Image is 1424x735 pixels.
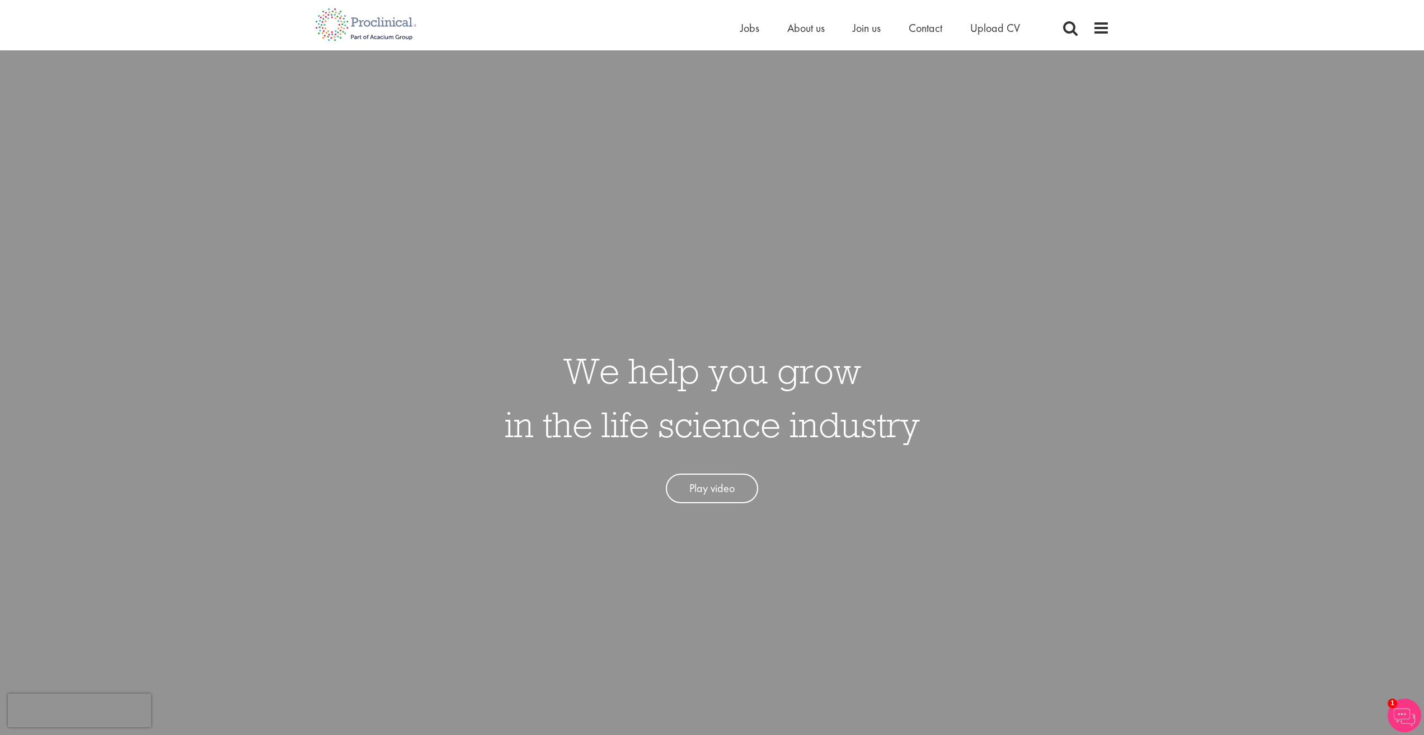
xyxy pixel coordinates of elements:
[853,21,881,35] a: Join us
[787,21,825,35] a: About us
[740,21,759,35] a: Jobs
[1388,699,1421,732] img: Chatbot
[1388,699,1397,708] span: 1
[970,21,1020,35] a: Upload CV
[666,474,758,503] a: Play video
[909,21,942,35] a: Contact
[505,344,920,451] h1: We help you grow in the life science industry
